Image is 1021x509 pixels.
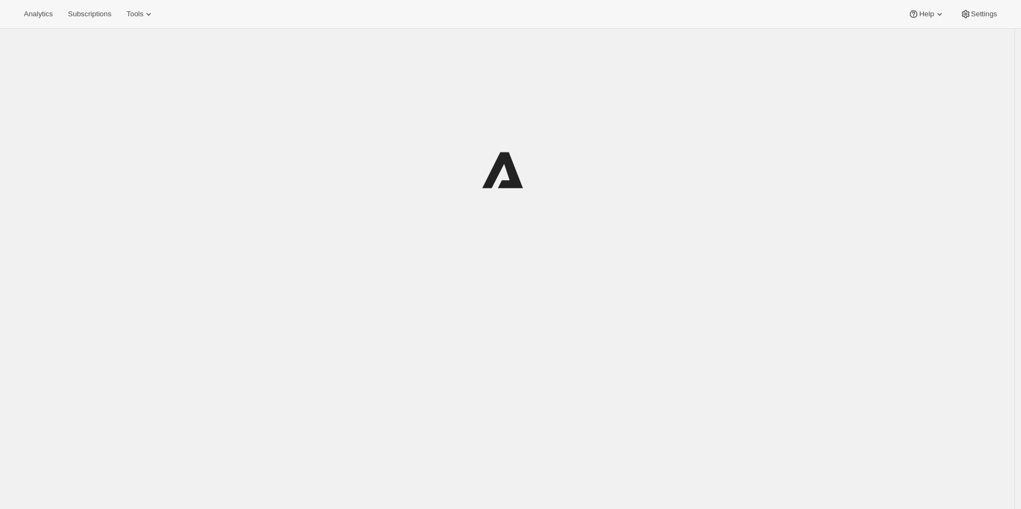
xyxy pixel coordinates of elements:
button: Help [902,7,951,22]
span: Tools [126,10,143,18]
button: Settings [954,7,1004,22]
span: Analytics [24,10,53,18]
span: Subscriptions [68,10,111,18]
button: Tools [120,7,161,22]
span: Help [919,10,934,18]
button: Subscriptions [61,7,118,22]
span: Settings [971,10,997,18]
button: Analytics [17,7,59,22]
